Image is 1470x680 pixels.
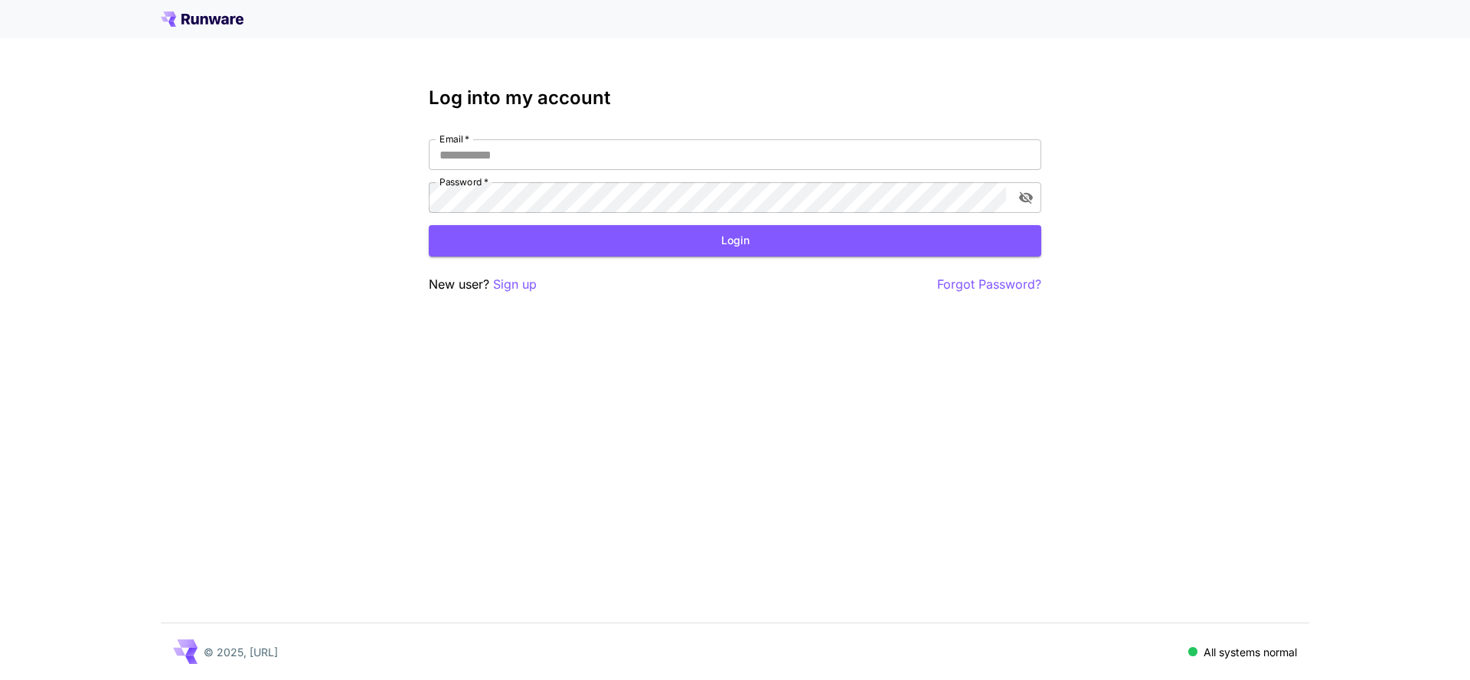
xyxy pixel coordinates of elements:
button: Sign up [493,275,537,294]
h3: Log into my account [429,87,1041,109]
p: © 2025, [URL] [204,644,278,660]
button: Forgot Password? [937,275,1041,294]
label: Email [439,132,469,145]
p: All systems normal [1204,644,1297,660]
button: toggle password visibility [1012,184,1040,211]
label: Password [439,175,488,188]
p: New user? [429,275,537,294]
button: Login [429,225,1041,257]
